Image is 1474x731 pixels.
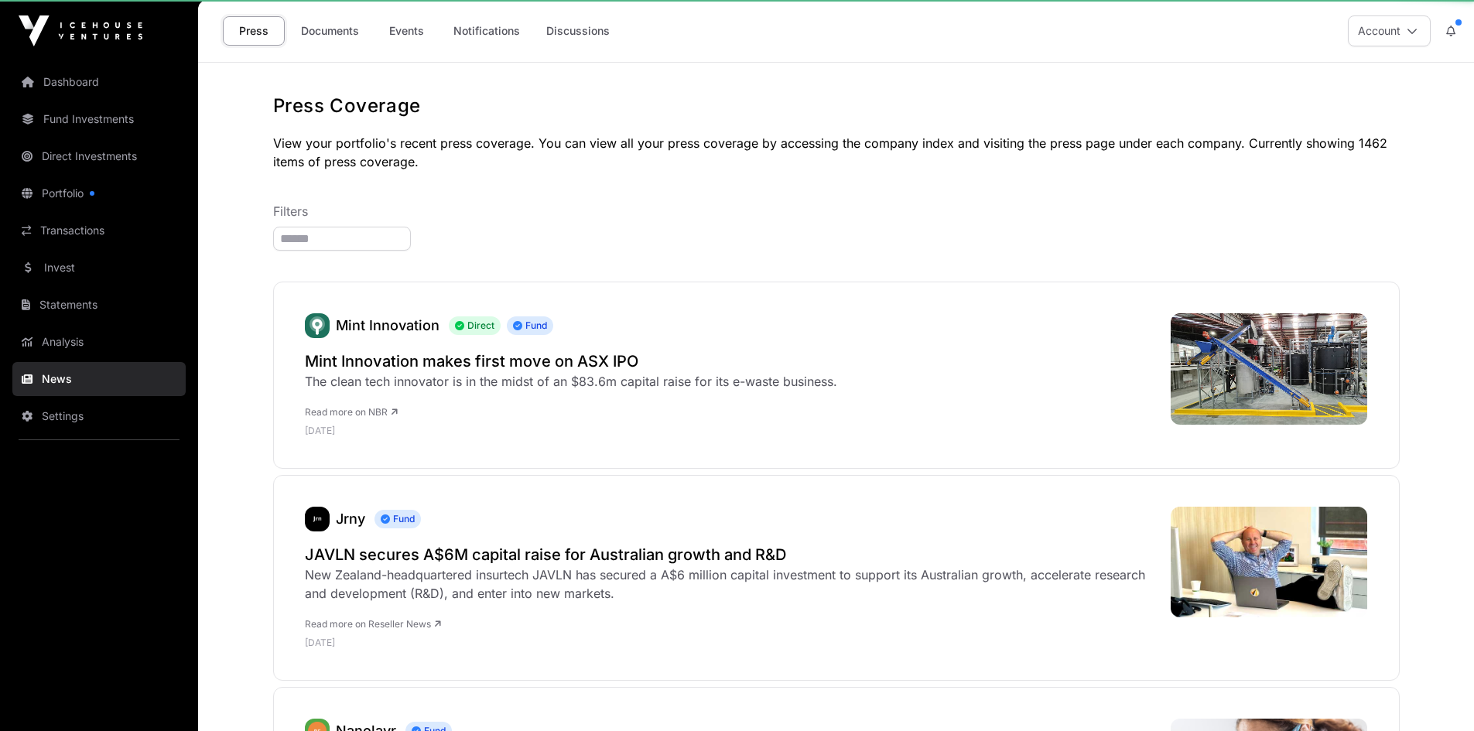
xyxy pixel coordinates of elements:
[305,618,441,630] a: Read more on Reseller News
[273,94,1400,118] h1: Press Coverage
[305,372,837,391] div: The clean tech innovator is in the midst of an $83.6m capital raise for its e-waste business.
[449,316,501,335] span: Direct
[305,350,837,372] a: Mint Innovation makes first move on ASX IPO
[507,316,553,335] span: Fund
[12,139,186,173] a: Direct Investments
[305,406,398,418] a: Read more on NBR
[273,134,1400,171] p: View your portfolio's recent press coverage. You can view all your press coverage by accessing th...
[374,510,421,528] span: Fund
[336,317,439,333] a: Mint Innovation
[12,288,186,322] a: Statements
[1397,657,1474,731] iframe: Chat Widget
[336,511,365,527] a: Jrny
[305,507,330,531] img: jrny148.png
[12,399,186,433] a: Settings
[12,325,186,359] a: Analysis
[305,425,837,437] p: [DATE]
[273,202,1400,220] p: Filters
[305,313,330,338] img: Mint.svg
[375,16,437,46] a: Events
[223,16,285,46] a: Press
[12,102,186,136] a: Fund Investments
[12,251,186,285] a: Invest
[305,637,1155,649] p: [DATE]
[1348,15,1431,46] button: Account
[12,176,186,210] a: Portfolio
[305,507,330,531] a: Jrny
[305,313,330,338] a: Mint Innovation
[19,15,142,46] img: Icehouse Ventures Logo
[12,362,186,396] a: News
[536,16,620,46] a: Discussions
[305,544,1155,565] a: JAVLN secures A$6M capital raise for Australian growth and R&D
[443,16,530,46] a: Notifications
[291,16,369,46] a: Documents
[305,565,1155,603] div: New Zealand-headquartered insurtech JAVLN has secured a A$6 million capital investment to support...
[12,65,186,99] a: Dashboard
[1171,507,1368,617] img: 4067502-0-12102500-1759452043-David-Leach.jpg
[1171,313,1368,425] img: mint-innovation-hammer-mill-.jpeg
[12,213,186,248] a: Transactions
